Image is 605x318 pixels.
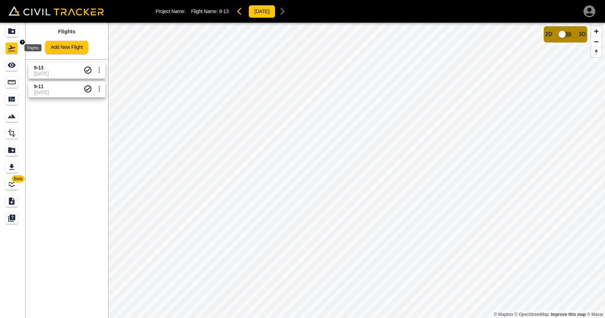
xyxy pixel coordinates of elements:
[591,36,601,47] button: Zoom out
[591,47,601,57] button: Reset bearing to north
[9,6,104,16] img: Civil Tracker
[156,8,185,14] p: Project Name:
[587,312,603,317] a: Maxar
[219,8,229,14] span: 9-13
[494,312,513,317] a: Mapbox
[579,31,586,38] span: 3D
[515,312,549,317] a: OpenStreetMap
[545,31,552,38] span: 2D
[191,8,229,14] p: Flight Name:
[24,44,41,51] div: Flights
[108,23,605,318] canvas: Map
[551,312,586,317] a: Map feedback
[591,26,601,36] button: Zoom in
[248,5,275,18] button: [DATE]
